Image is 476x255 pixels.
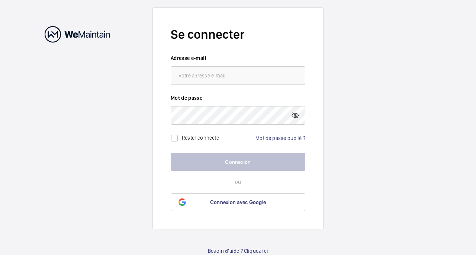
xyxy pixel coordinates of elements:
[171,26,305,43] h2: Se connecter
[171,94,305,102] label: Mot de passe
[255,135,305,141] a: Mot de passe oublié ?
[210,199,266,205] span: Connexion avec Google
[171,66,305,85] input: Votre adresse e-mail
[171,153,305,171] button: Connexion
[208,247,268,255] a: Besoin d'aide ? Cliquez ici
[171,54,305,62] label: Adresse e-mail
[182,135,219,141] label: Rester connecté
[171,178,305,186] p: ou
